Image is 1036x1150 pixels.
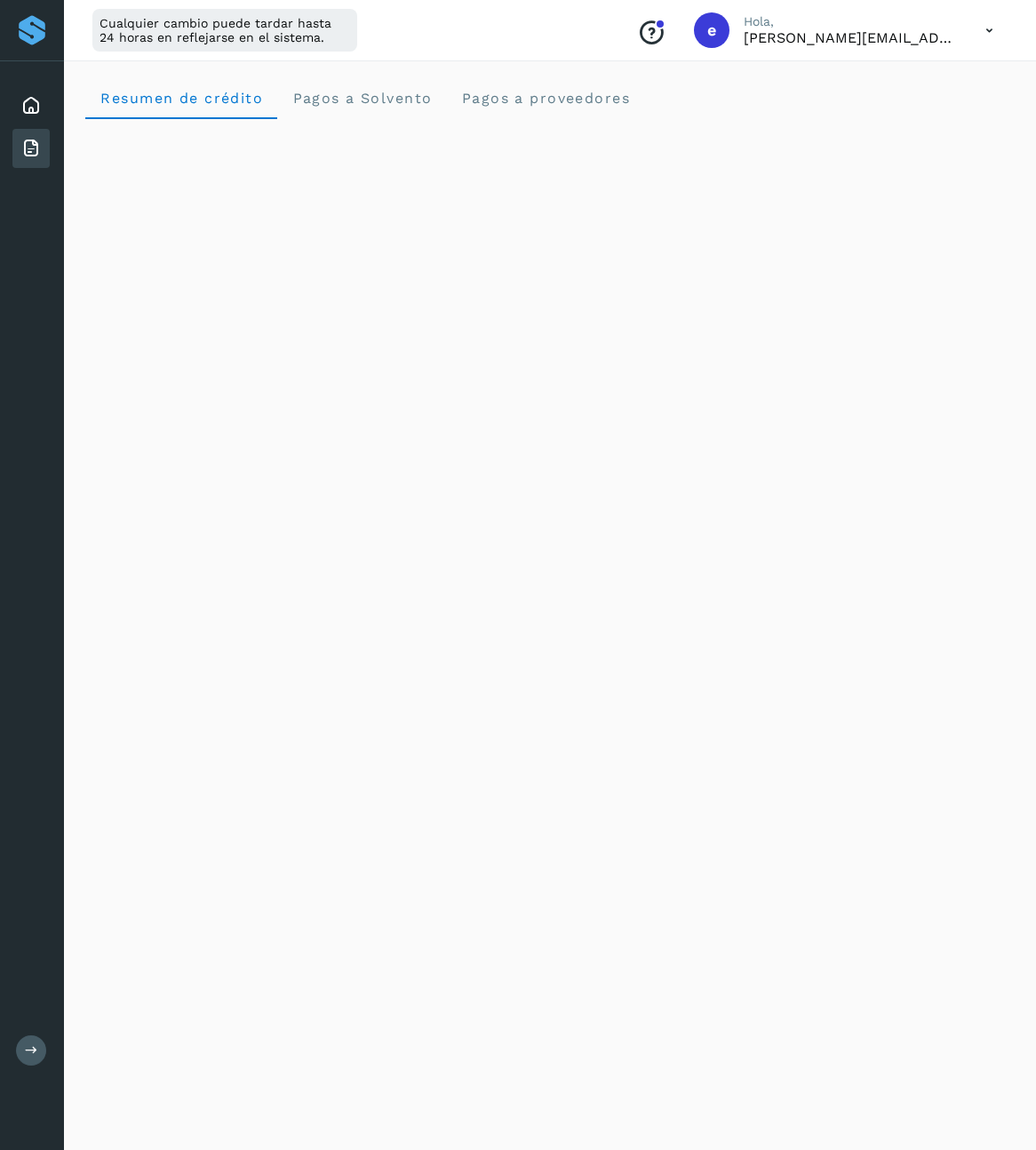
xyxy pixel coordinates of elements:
[460,90,630,107] span: Pagos a proveedores
[744,14,957,29] p: Hola,
[92,9,357,52] div: Cualquier cambio puede tardar hasta 24 horas en reflejarse en el sistema.
[12,129,50,168] div: Facturas
[100,90,263,107] span: Resumen de crédito
[744,29,957,46] p: ernesto+temporal@solvento.mx
[291,90,432,107] span: Pagos a Solvento
[12,86,50,125] div: Inicio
